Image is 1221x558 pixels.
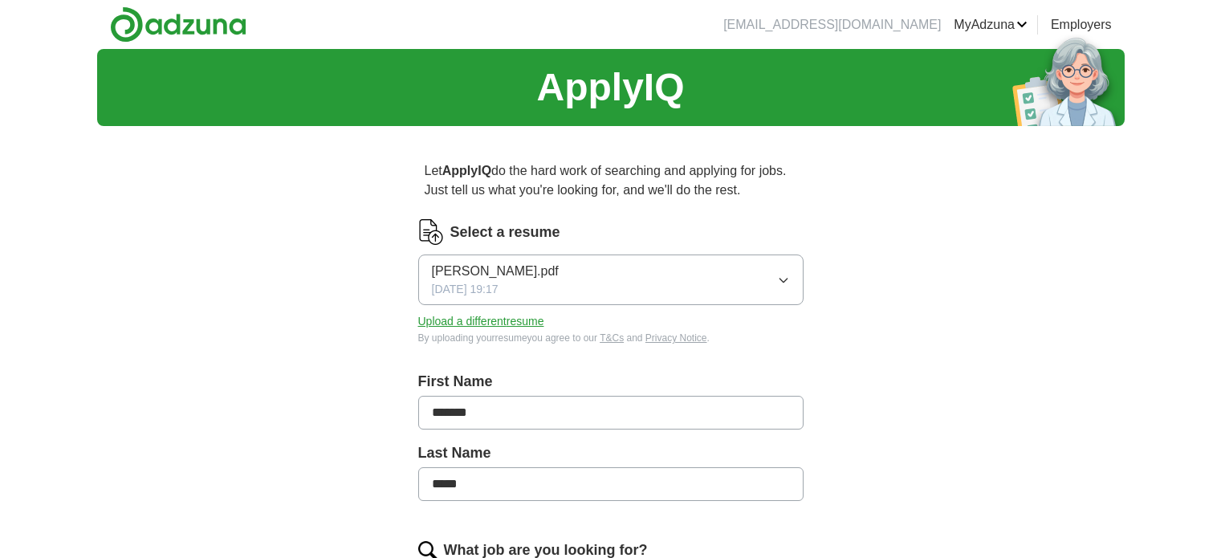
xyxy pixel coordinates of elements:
[432,281,499,298] span: [DATE] 19:17
[723,15,941,35] li: [EMAIL_ADDRESS][DOMAIN_NAME]
[1051,15,1112,35] a: Employers
[536,59,684,116] h1: ApplyIQ
[418,442,804,464] label: Last Name
[110,6,246,43] img: Adzuna logo
[418,219,444,245] img: CV Icon
[600,332,624,344] a: T&Cs
[418,371,804,393] label: First Name
[450,222,560,243] label: Select a resume
[645,332,707,344] a: Privacy Notice
[418,331,804,345] div: By uploading your resume you agree to our and .
[418,313,544,330] button: Upload a differentresume
[954,15,1028,35] a: MyAdzuna
[418,255,804,305] button: [PERSON_NAME].pdf[DATE] 19:17
[442,164,491,177] strong: ApplyIQ
[432,262,559,281] span: [PERSON_NAME].pdf
[418,155,804,206] p: Let do the hard work of searching and applying for jobs. Just tell us what you're looking for, an...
